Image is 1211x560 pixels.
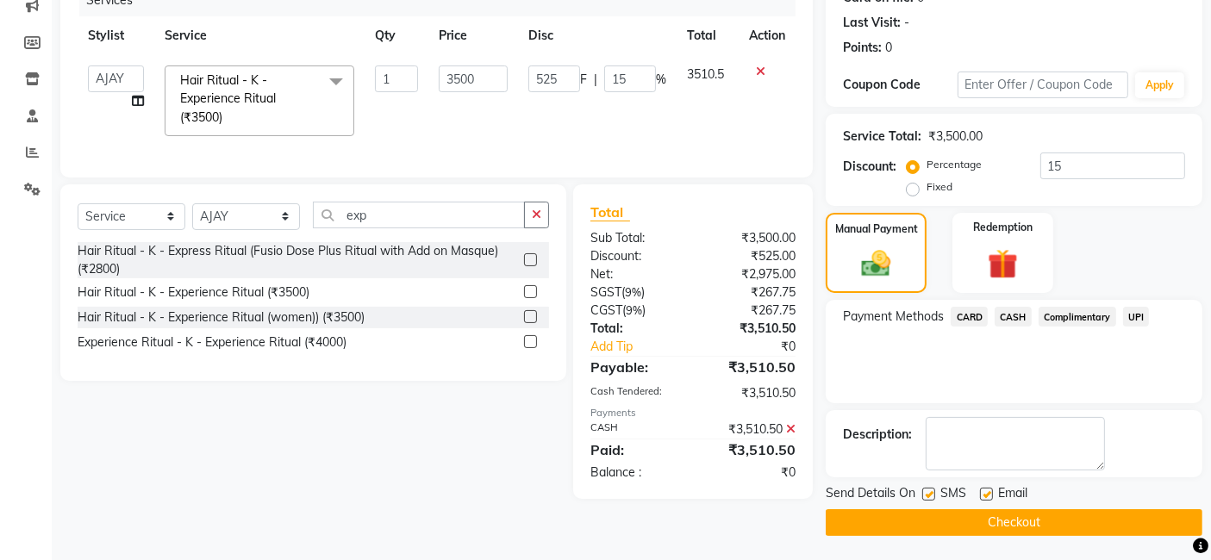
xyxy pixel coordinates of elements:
div: Sub Total: [577,229,693,247]
th: Price [428,16,518,55]
span: UPI [1123,307,1150,327]
div: ₹0 [713,338,809,356]
span: Send Details On [826,484,915,506]
span: Payment Methods [843,308,944,326]
div: Coupon Code [843,76,957,94]
div: ₹267.75 [693,302,808,320]
div: ₹267.75 [693,283,808,302]
div: ₹525.00 [693,247,808,265]
label: Fixed [927,179,952,195]
th: Stylist [78,16,154,55]
div: Cash Tendered: [577,384,693,402]
div: CASH [577,420,693,439]
span: Total [590,203,630,221]
div: ( ) [577,302,693,320]
span: CGST [590,302,622,318]
div: ₹3,500.00 [928,128,983,146]
span: Complimentary [1039,307,1116,327]
div: Experience Ritual - K - Experience Ritual (₹4000) [78,333,346,352]
div: Payments [590,406,796,420]
label: Percentage [927,157,982,172]
div: ₹3,510.50 [693,320,808,338]
div: 0 [885,39,892,57]
div: ₹3,510.50 [693,357,808,377]
span: CARD [951,307,988,327]
a: x [222,109,230,125]
button: Apply [1135,72,1184,98]
span: SGST [590,284,621,300]
div: ₹0 [693,464,808,482]
span: % [656,71,666,89]
span: CASH [995,307,1032,327]
span: | [594,71,597,89]
th: Service [154,16,365,55]
span: 9% [625,285,641,299]
th: Total [677,16,740,55]
div: Net: [577,265,693,283]
div: Paid: [577,439,693,460]
div: Hair Ritual - K - Experience Ritual (₹3500) [78,283,309,302]
a: Add Tip [577,338,712,356]
div: Discount: [843,158,896,176]
div: ₹3,510.50 [693,384,808,402]
div: Hair Ritual - K - Express Ritual (Fusio Dose Plus Ritual with Add on Masque) (₹2800) [78,242,517,278]
label: Manual Payment [835,221,918,237]
div: ₹3,510.50 [693,439,808,460]
input: Enter Offer / Coupon Code [958,72,1128,98]
div: ( ) [577,283,693,302]
img: _gift.svg [978,246,1027,283]
div: Description: [843,426,912,444]
div: ₹3,510.50 [693,420,808,439]
img: _cash.svg [852,247,899,281]
span: SMS [940,484,966,506]
th: Action [739,16,796,55]
button: Checkout [826,509,1202,536]
div: Last Visit: [843,14,901,32]
span: F [580,71,587,89]
span: Email [998,484,1027,506]
div: Total: [577,320,693,338]
span: Hair Ritual - K - Experience Ritual (₹3500) [180,72,276,125]
label: Redemption [973,220,1033,235]
th: Disc [518,16,677,55]
div: Balance : [577,464,693,482]
input: Search or Scan [313,202,525,228]
div: Discount: [577,247,693,265]
div: Payable: [577,357,693,377]
div: ₹2,975.00 [693,265,808,283]
div: Hair Ritual - K - Experience Ritual (women)) (₹3500) [78,308,365,327]
div: - [904,14,909,32]
div: Service Total: [843,128,921,146]
span: 3510.5 [687,66,724,82]
span: 9% [626,303,642,317]
div: Points: [843,39,882,57]
div: ₹3,500.00 [693,229,808,247]
th: Qty [365,16,428,55]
